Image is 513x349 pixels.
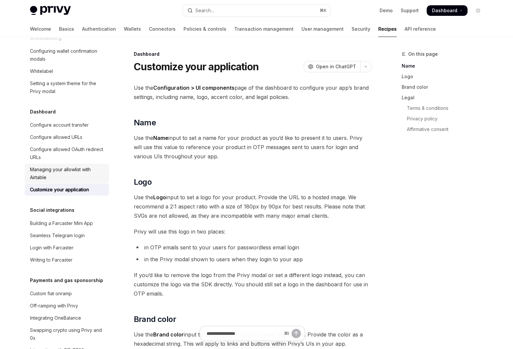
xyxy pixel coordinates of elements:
a: Logo [402,71,489,82]
h5: Social integrations [30,206,74,214]
strong: Logo [153,194,166,201]
div: Configuring wallet confirmation modals [30,47,105,63]
a: Managing your allowlist with Airtable [25,164,109,183]
div: Search... [195,7,214,15]
a: Policies & controls [184,21,226,37]
span: Name [134,117,156,128]
span: Use the input to set a name for your product as you’d like to present it to users. Privy will use... [134,133,371,161]
div: Configure allowed URLs [30,133,82,141]
div: Dashboard [134,51,371,57]
a: Demo [380,7,393,14]
div: Configure account transfer [30,121,89,129]
a: Security [352,21,370,37]
div: Building a Farcaster Mini App [30,219,93,227]
span: On this page [408,50,438,58]
a: Name [402,61,489,71]
a: Configuring wallet confirmation modals [25,45,109,65]
a: Integrating OneBalance [25,312,109,324]
a: Swapping crypto using Privy and 0x [25,324,109,344]
a: Affirmative consent [402,124,489,135]
span: Use the page of the dashboard to configure your app’s brand settings, including name, logo, accen... [134,83,371,102]
div: Setting a system theme for the Privy modal [30,79,105,95]
a: Building a Farcaster Mini App [25,217,109,229]
button: Toggle dark mode [473,5,483,16]
div: Swapping crypto using Privy and 0x [30,326,105,342]
img: light logo [30,6,71,15]
strong: Configuration > UI components [153,84,235,91]
h5: Payments and gas sponsorship [30,276,103,284]
button: Send message [292,329,301,338]
div: Writing to Farcaster [30,256,72,264]
a: Custom fiat onramp [25,288,109,300]
a: Terms & conditions [402,103,489,113]
a: Welcome [30,21,51,37]
div: Configure allowed OAuth redirect URLs [30,145,105,161]
div: Customize your application [30,186,89,194]
a: Legal [402,92,489,103]
span: If you’d like to remove the logo from the Privy modal or set a different logo instead, you can cu... [134,270,371,298]
span: Use the input to set a logo for your product. Provide the URL to a hosted image. We recommend a 2... [134,193,371,220]
li: in OTP emails sent to your users for passwordless email login [134,243,371,252]
a: Writing to Farcaster [25,254,109,266]
a: Connectors [149,21,176,37]
strong: Name [153,135,168,141]
a: Basics [59,21,74,37]
a: API reference [405,21,436,37]
h1: Customize your application [134,61,259,73]
li: in the Privy modal shown to users when they login to your app [134,255,371,264]
a: Transaction management [234,21,294,37]
div: Login with Farcaster [30,244,73,252]
a: Off-ramping with Privy [25,300,109,312]
div: Managing your allowlist with Airtable [30,166,105,181]
a: Seamless Telegram login [25,230,109,241]
span: ⌘ K [320,8,327,13]
a: Configure allowed URLs [25,131,109,143]
span: Privy will use this logo in two places: [134,227,371,236]
a: User management [301,21,344,37]
div: Integrating OneBalance [30,314,81,322]
div: Off-ramping with Privy [30,302,78,310]
a: Login with Farcaster [25,242,109,254]
a: Whitelabel [25,65,109,77]
span: Open in ChatGPT [316,63,356,70]
a: Wallets [124,21,141,37]
a: Privacy policy [402,113,489,124]
a: Configure account transfer [25,119,109,131]
a: Brand color [402,82,489,92]
a: Dashboard [427,5,468,16]
a: Configure allowed OAuth redirect URLs [25,143,109,163]
input: Ask a question... [207,326,281,341]
a: Support [401,7,419,14]
span: Brand color [134,314,176,325]
div: Seamless Telegram login [30,232,85,239]
span: Logo [134,177,152,187]
span: Dashboard [432,7,457,14]
button: Open in ChatGPT [304,61,360,72]
button: Open search [183,5,330,16]
a: Setting a system theme for the Privy modal [25,78,109,97]
a: Customize your application [25,184,109,196]
a: Authentication [82,21,116,37]
div: Custom fiat onramp [30,290,72,298]
div: Whitelabel [30,67,53,75]
h5: Dashboard [30,108,56,116]
a: Recipes [378,21,397,37]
